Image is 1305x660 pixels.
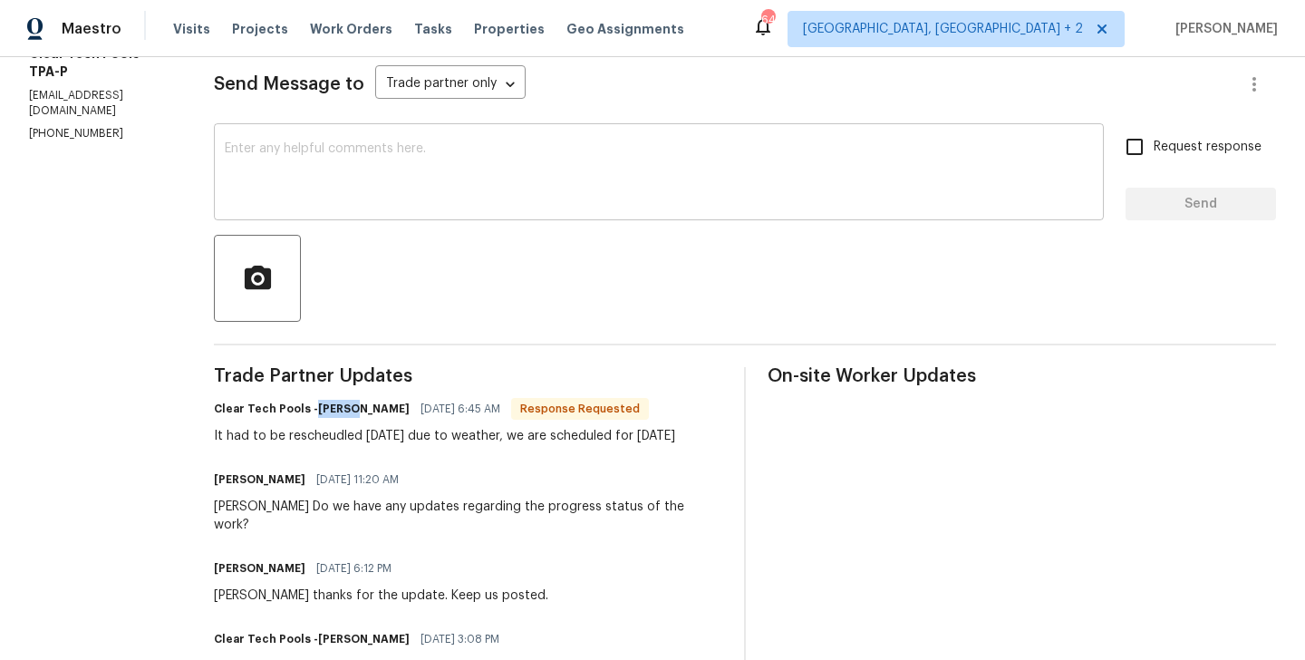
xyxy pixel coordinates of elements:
[474,20,545,38] span: Properties
[1168,20,1278,38] span: [PERSON_NAME]
[375,70,526,100] div: Trade partner only
[214,427,675,445] div: It had to be rescheudled [DATE] due to weather, we are scheduled for [DATE]
[420,630,499,648] span: [DATE] 3:08 PM
[29,88,170,119] p: [EMAIL_ADDRESS][DOMAIN_NAME]
[214,559,305,577] h6: [PERSON_NAME]
[1154,138,1261,157] span: Request response
[214,75,364,93] span: Send Message to
[316,559,391,577] span: [DATE] 6:12 PM
[62,20,121,38] span: Maestro
[29,126,170,141] p: [PHONE_NUMBER]
[214,587,548,605] div: [PERSON_NAME] thanks for the update. Keep us posted.
[173,20,210,38] span: Visits
[768,367,1276,385] span: On-site Worker Updates
[761,11,774,29] div: 64
[414,23,452,35] span: Tasks
[803,20,1083,38] span: [GEOGRAPHIC_DATA], [GEOGRAPHIC_DATA] + 2
[310,20,392,38] span: Work Orders
[29,44,170,81] h5: Clear Tech Pools - TPA-P
[214,367,722,385] span: Trade Partner Updates
[232,20,288,38] span: Projects
[513,400,647,418] span: Response Requested
[214,471,305,489] h6: [PERSON_NAME]
[566,20,684,38] span: Geo Assignments
[214,498,722,534] div: [PERSON_NAME] Do we have any updates regarding the progress status of the work?
[214,400,410,418] h6: Clear Tech Pools -[PERSON_NAME]
[420,400,500,418] span: [DATE] 6:45 AM
[316,471,399,489] span: [DATE] 11:20 AM
[214,630,410,648] h6: Clear Tech Pools -[PERSON_NAME]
